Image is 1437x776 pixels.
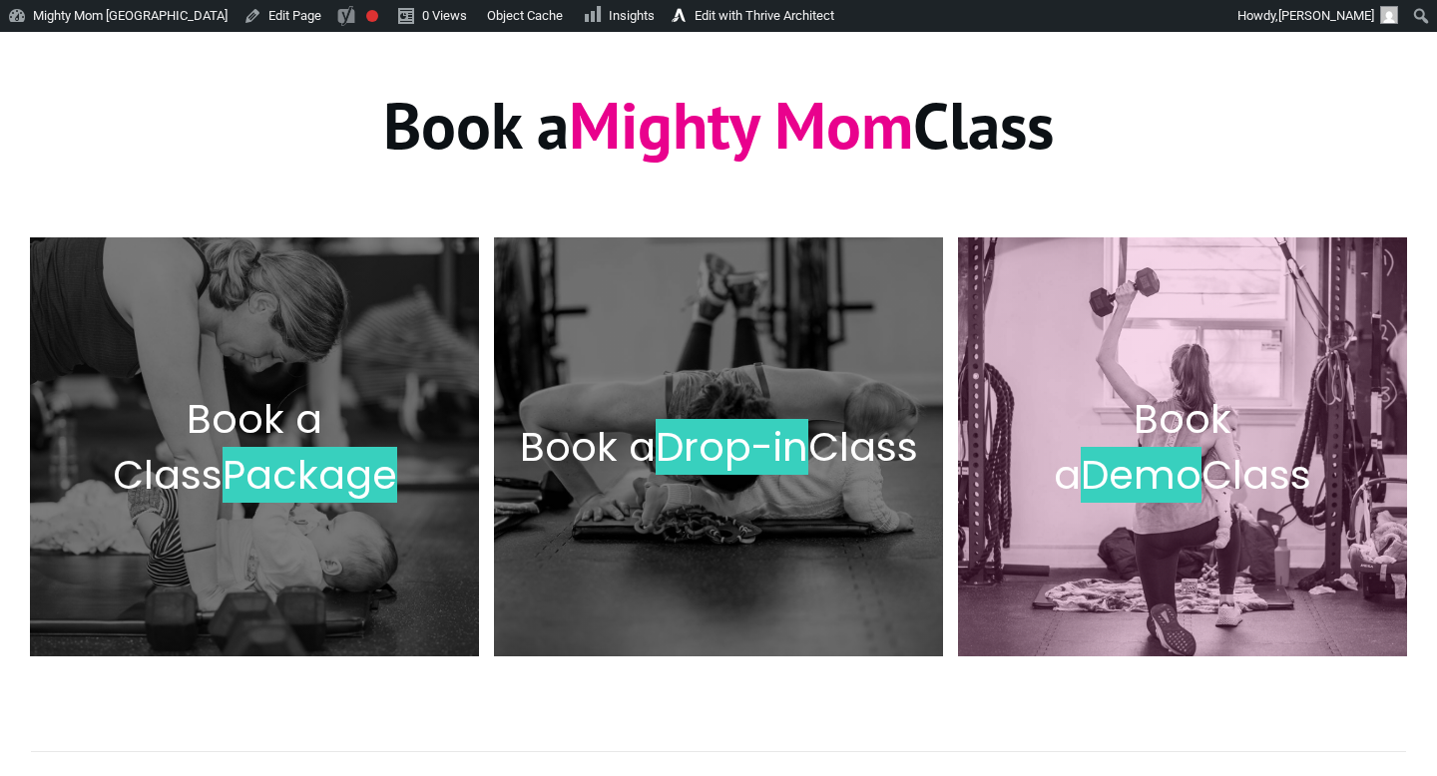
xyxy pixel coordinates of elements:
h1: Book a Class [31,83,1406,192]
span: Drop-in [656,419,808,475]
span: Insights [609,8,655,23]
span: [PERSON_NAME] [1278,8,1374,23]
span: Book a [1054,391,1231,503]
div: Focus keyphrase not set [366,10,378,22]
h2: Book a Class [515,419,922,475]
span: Mighty Mom [569,83,913,167]
span: Demo [1081,447,1201,503]
span: Class [1201,447,1311,503]
span: Book a Class [113,391,323,503]
span: Package [223,447,397,503]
